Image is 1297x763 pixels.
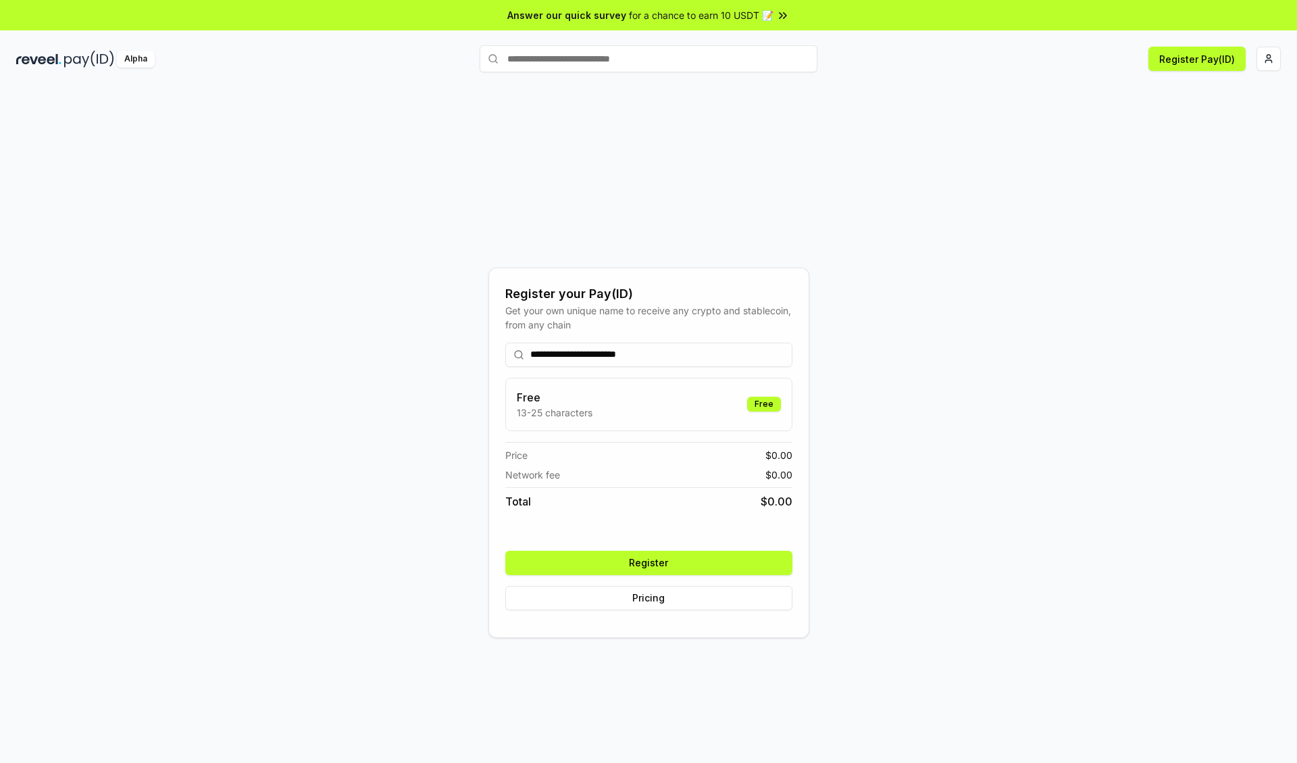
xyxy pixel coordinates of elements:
[505,303,792,332] div: Get your own unique name to receive any crypto and stablecoin, from any chain
[505,285,792,303] div: Register your Pay(ID)
[1148,47,1246,71] button: Register Pay(ID)
[517,405,592,420] p: 13-25 characters
[761,493,792,510] span: $ 0.00
[765,448,792,462] span: $ 0.00
[747,397,781,412] div: Free
[517,389,592,405] h3: Free
[765,468,792,482] span: $ 0.00
[507,8,626,22] span: Answer our quick survey
[505,586,792,610] button: Pricing
[505,551,792,575] button: Register
[64,51,114,68] img: pay_id
[505,468,560,482] span: Network fee
[629,8,773,22] span: for a chance to earn 10 USDT 📝
[505,493,531,510] span: Total
[505,448,528,462] span: Price
[117,51,155,68] div: Alpha
[16,51,61,68] img: reveel_dark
